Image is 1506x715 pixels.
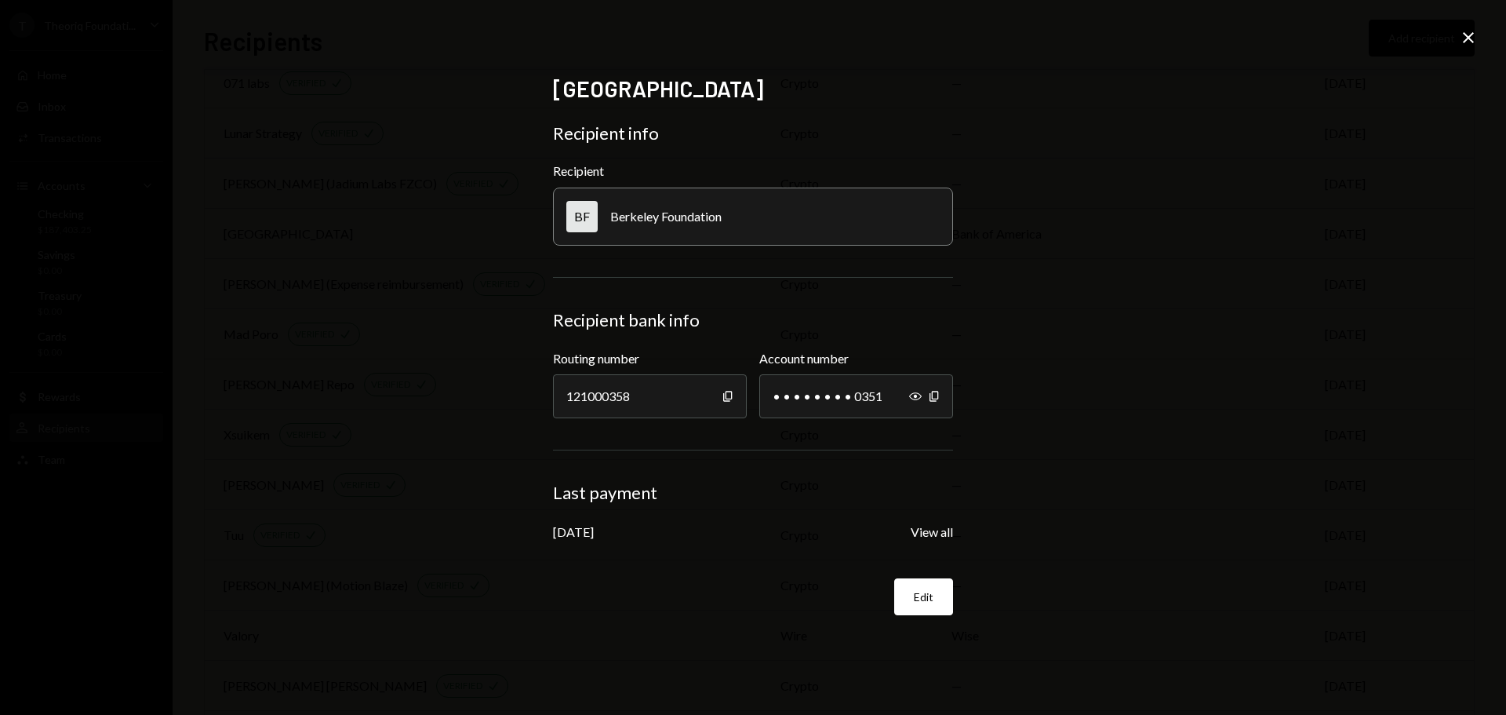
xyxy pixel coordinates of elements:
[894,578,953,615] button: Edit
[553,74,953,104] h2: [GEOGRAPHIC_DATA]
[553,122,953,144] div: Recipient info
[553,309,953,331] div: Recipient bank info
[553,349,747,368] label: Routing number
[553,482,953,504] div: Last payment
[553,524,594,539] div: [DATE]
[566,201,598,232] div: BF
[553,163,953,178] div: Recipient
[553,374,747,418] div: 121000358
[911,524,953,541] button: View all
[610,209,722,224] div: Berkeley Foundation
[759,349,953,368] label: Account number
[759,374,953,418] div: • • • • • • • • 0351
